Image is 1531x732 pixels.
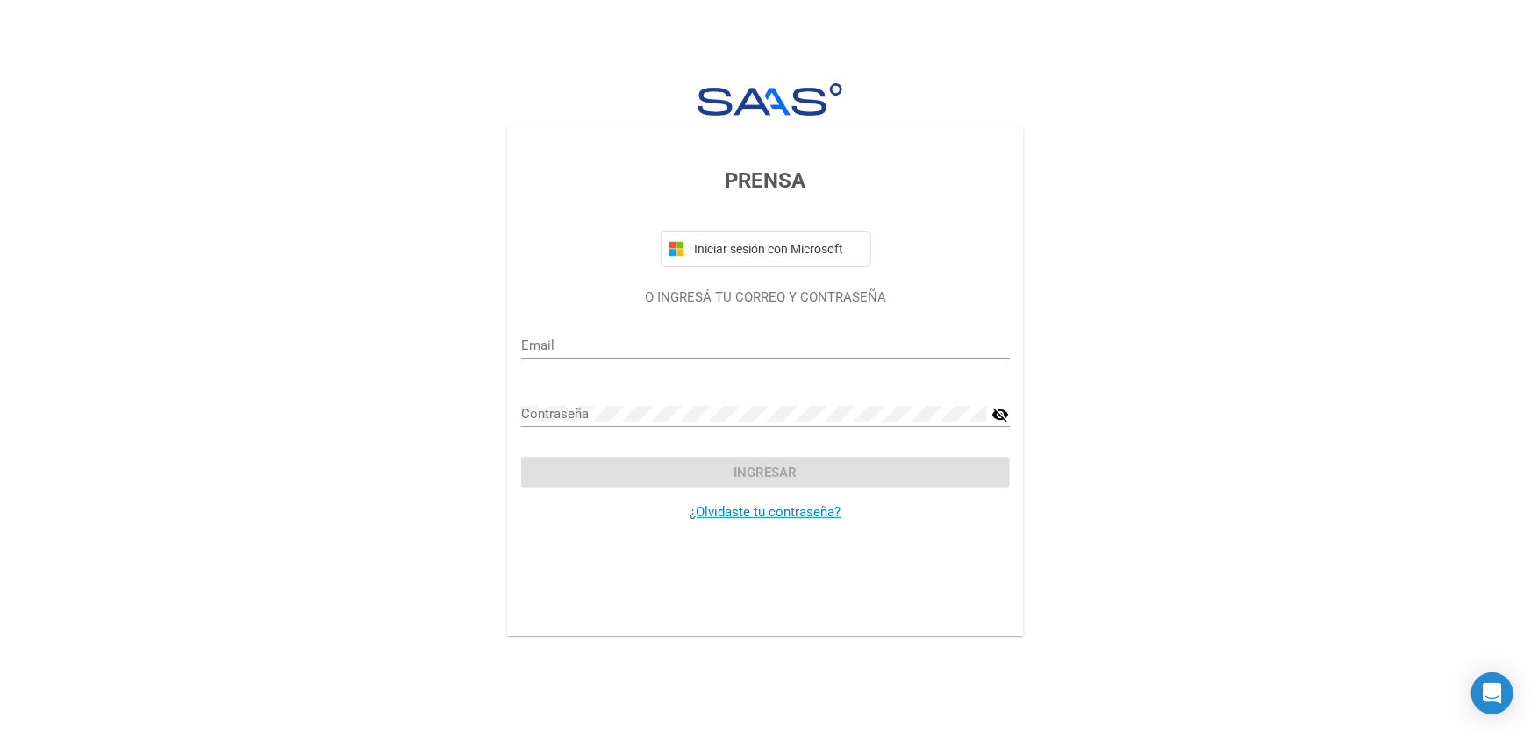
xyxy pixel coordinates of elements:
button: Iniciar sesión con Microsoft [661,231,871,267]
span: Ingresar [734,465,798,480]
div: Open Intercom Messenger [1471,672,1513,714]
h3: PRENSA [521,165,1010,196]
a: ¿Olvidaste tu contraseña? [690,504,841,520]
p: O INGRESÁ TU CORREO Y CONTRASEÑA [521,288,1010,308]
span: Iniciar sesión con Microsoft [691,242,863,256]
mat-icon: visibility_off [992,404,1010,425]
button: Ingresar [521,457,1010,488]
